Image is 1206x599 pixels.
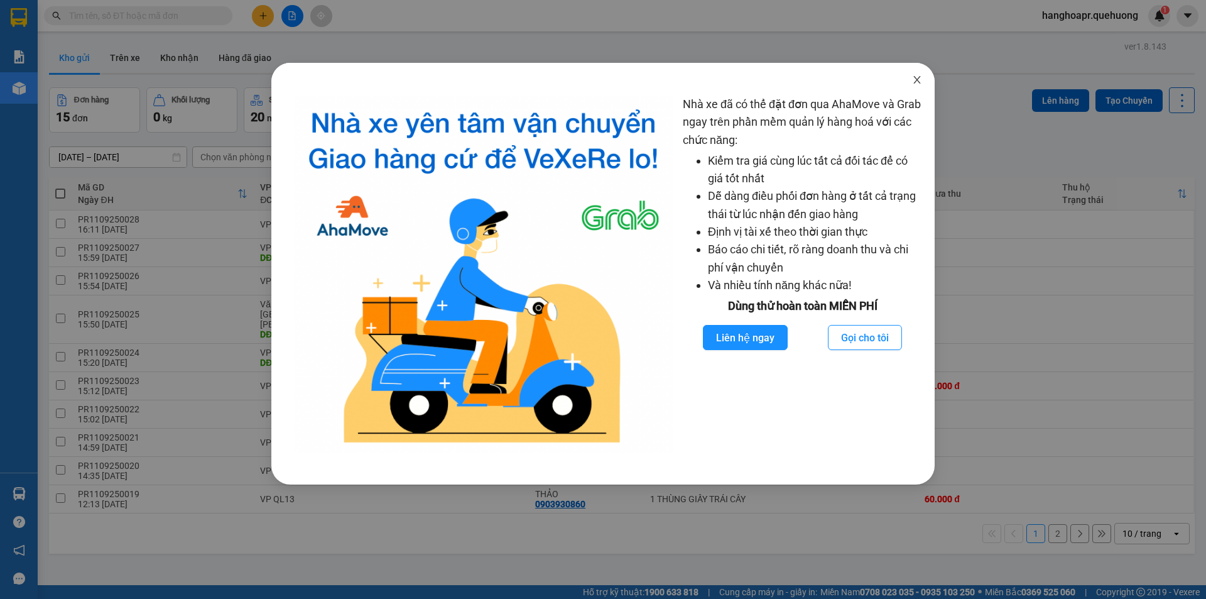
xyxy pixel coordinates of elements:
[683,96,922,453] div: Nhà xe đã có thể đặt đơn qua AhaMove và Grab ngay trên phần mềm quản lý hàng hoá với các chức năng:
[703,325,788,350] button: Liên hệ ngay
[708,223,922,241] li: Định vị tài xế theo thời gian thực
[708,241,922,277] li: Báo cáo chi tiết, rõ ràng doanh thu và chi phí vận chuyển
[899,63,935,98] button: Close
[708,187,922,223] li: Dễ dàng điều phối đơn hàng ở tất cả trạng thái từ lúc nhận đến giao hàng
[708,152,922,188] li: Kiểm tra giá cùng lúc tất cả đối tác để có giá tốt nhất
[294,96,673,453] img: logo
[912,75,922,85] span: close
[716,330,774,346] span: Liên hệ ngay
[708,277,922,294] li: Và nhiều tính năng khác nữa!
[841,330,889,346] span: Gọi cho tôi
[683,297,922,315] div: Dùng thử hoàn toàn MIỄN PHÍ
[828,325,902,350] button: Gọi cho tôi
